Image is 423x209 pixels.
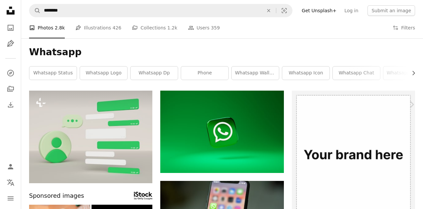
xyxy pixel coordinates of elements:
a: Collections 1.2k [132,17,177,38]
a: Log in [340,5,362,16]
span: 359 [211,24,220,31]
a: Illustrations 426 [75,17,121,38]
a: whatsapp chat [333,66,380,80]
a: phone [181,66,228,80]
a: whatsapp status [29,66,77,80]
a: whatsapp logo [80,66,127,80]
span: 1.2k [167,24,177,31]
button: Menu [4,192,17,205]
a: Next [400,73,423,136]
form: Find visuals sitewide [29,4,292,17]
span: Sponsored images [29,191,84,201]
a: a group of green and white speech bubbles [29,134,152,140]
img: a group of green and white speech bubbles [29,91,152,183]
a: Log in / Sign up [4,160,17,173]
a: Get Unsplash+ [298,5,340,16]
button: Filters [393,17,415,38]
img: icon [160,91,284,173]
button: Search Unsplash [29,4,41,17]
button: Visual search [276,4,292,17]
a: Users 359 [188,17,220,38]
a: Illustrations [4,37,17,50]
button: scroll list to the right [407,66,415,80]
button: Submit an image [367,5,415,16]
button: Language [4,176,17,189]
a: Explore [4,66,17,80]
span: 426 [113,24,122,31]
h1: Whatsapp [29,46,415,58]
a: whatsapp icon [282,66,329,80]
a: Photos [4,21,17,34]
button: Clear [261,4,276,17]
a: whatsapp dp [131,66,178,80]
a: icon [160,129,284,135]
a: whatsapp wallpaper [232,66,279,80]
